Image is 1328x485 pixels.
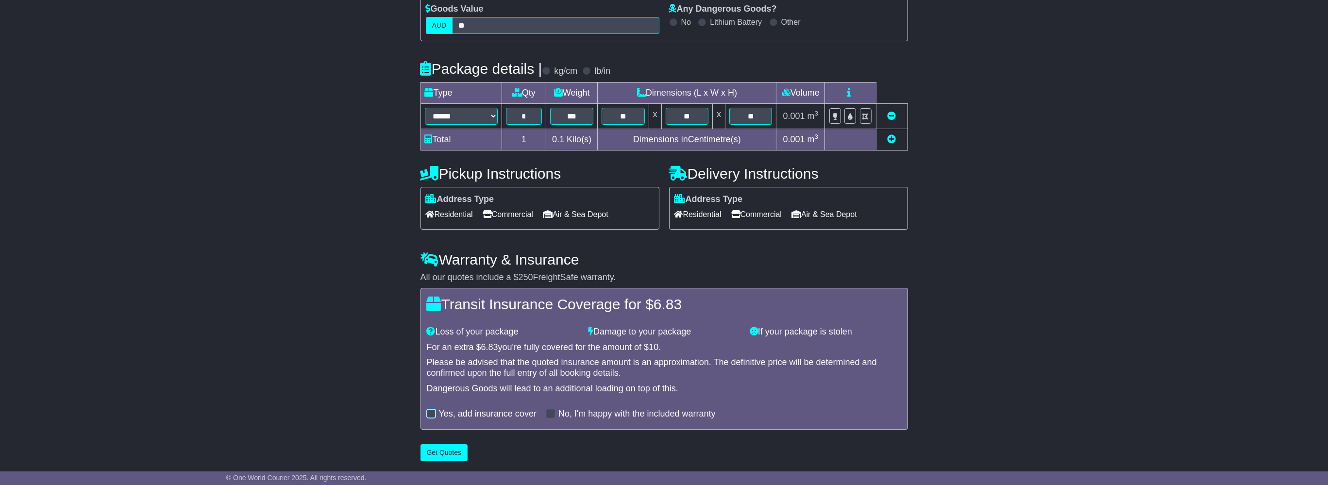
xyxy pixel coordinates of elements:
[815,110,819,117] sup: 3
[598,82,776,103] td: Dimensions (L x W x H)
[558,409,716,419] label: No, I'm happy with the included warranty
[791,207,857,222] span: Air & Sea Depot
[420,166,659,182] h4: Pickup Instructions
[594,66,610,77] label: lb/in
[649,342,658,352] span: 10
[226,474,367,482] span: © One World Courier 2025. All rights reserved.
[649,103,661,129] td: x
[420,61,542,77] h4: Package details |
[420,272,908,283] div: All our quotes include a $ FreightSafe warranty.
[674,207,722,222] span: Residential
[420,444,468,461] button: Get Quotes
[427,342,902,353] div: For an extra $ you're fully covered for the amount of $ .
[427,296,902,312] h4: Transit Insurance Coverage for $
[710,17,762,27] label: Lithium Battery
[681,17,691,27] label: No
[439,409,537,419] label: Yes, add insurance cover
[669,166,908,182] h4: Delivery Instructions
[426,17,453,34] label: AUD
[502,129,546,150] td: 1
[807,134,819,144] span: m
[426,194,494,205] label: Address Type
[888,134,896,144] a: Add new item
[546,82,598,103] td: Weight
[427,357,902,378] div: Please be advised that the quoted insurance amount is an approximation. The definitive price will...
[745,327,907,337] div: If your package is stolen
[543,207,608,222] span: Air & Sea Depot
[713,103,725,129] td: x
[552,134,564,144] span: 0.1
[420,251,908,268] h4: Warranty & Insurance
[731,207,782,222] span: Commercial
[674,194,743,205] label: Address Type
[669,4,777,15] label: Any Dangerous Goods?
[426,207,473,222] span: Residential
[783,134,805,144] span: 0.001
[776,82,825,103] td: Volume
[598,129,776,150] td: Dimensions in Centimetre(s)
[502,82,546,103] td: Qty
[483,207,533,222] span: Commercial
[815,133,819,140] sup: 3
[481,342,498,352] span: 6.83
[654,296,682,312] span: 6.83
[546,129,598,150] td: Kilo(s)
[420,129,502,150] td: Total
[420,82,502,103] td: Type
[888,111,896,121] a: Remove this item
[426,4,484,15] label: Goods Value
[422,327,584,337] div: Loss of your package
[554,66,577,77] label: kg/cm
[781,17,801,27] label: Other
[427,384,902,394] div: Dangerous Goods will lead to an additional loading on top of this.
[783,111,805,121] span: 0.001
[807,111,819,121] span: m
[519,272,533,282] span: 250
[583,327,745,337] div: Damage to your package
